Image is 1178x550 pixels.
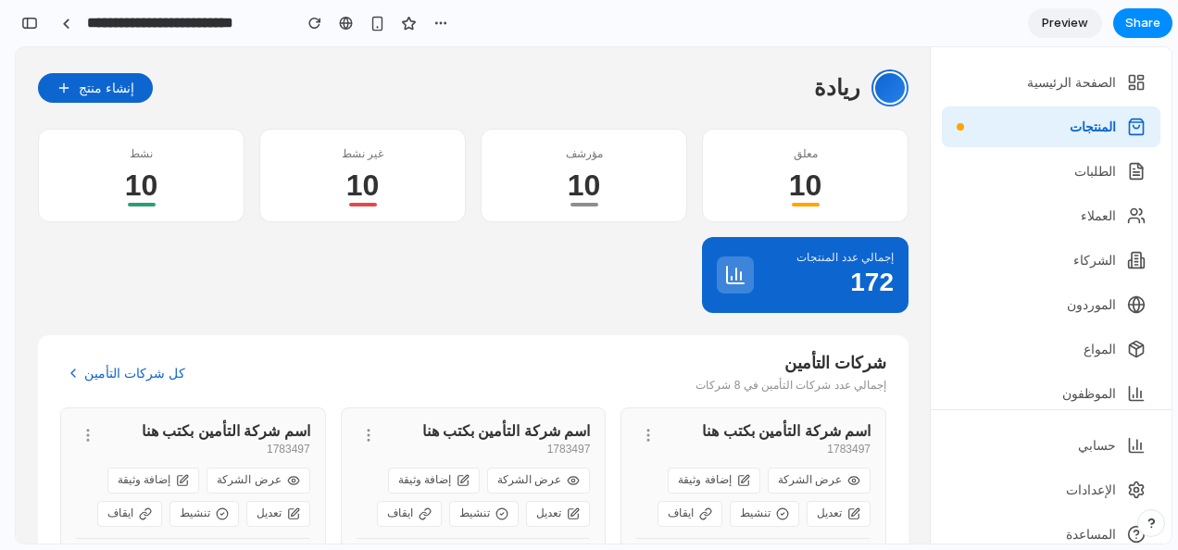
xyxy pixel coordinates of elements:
span: إنشاء منتج [63,33,119,48]
button: إنشاء منتج [22,26,137,56]
div: إجمالي عدد المنتجات [781,205,878,218]
span: المواع [941,294,1100,309]
div: 172 [781,220,878,250]
div: نشط [42,101,209,114]
span: تعديل [520,460,545,473]
button: Share [1113,8,1172,38]
span: الطلبات [941,117,1100,131]
h2: شركات التأمين [680,306,871,326]
div: اسم شركة التأمين بكتب هنا [407,376,575,393]
div: اسم شركة التأمين بكتب هنا [126,376,294,393]
a: Preview [1028,8,1102,38]
span: تنشيط [444,460,474,473]
span: الشركاء [941,206,1100,220]
span: عرض الشركة [482,427,545,440]
span: Share [1125,14,1160,32]
span: تنشيط [164,460,194,473]
p: إجمالي عدد شركات التأمين في 8 شركات [680,332,871,345]
div: اسم شركة التأمين بكتب هنا [686,376,855,393]
button: كل شركات التأمين [44,318,175,334]
span: إضافة وثيقة [102,427,155,440]
span: المساعدة [1050,480,1100,494]
div: 10 [42,121,209,156]
div: غير نشط [263,101,431,114]
span: العملاء [941,161,1100,176]
div: 1783497 [407,396,575,409]
span: ايقاف [371,460,397,473]
div: معلق [706,101,873,114]
div: 10 [706,121,873,156]
span: عرض الشركة [201,427,265,440]
div: 1783497 [126,396,294,409]
span: ايقاف [652,460,678,473]
div: 10 [484,121,652,156]
span: الصفحة الرئيسية [941,28,1100,43]
span: تعديل [241,460,266,473]
span: إضافة وثيقة [382,427,435,440]
span: تعديل [801,460,826,473]
span: حسابي [1062,391,1100,406]
span: تنشيط [724,460,755,473]
span: إضافة وثيقة [662,427,715,440]
h1: ريادة [798,28,845,54]
span: ايقاف [92,460,118,473]
span: المنتجات [959,72,1100,87]
span: الإعدادات [1050,435,1100,450]
span: الموردون [941,250,1100,265]
div: 1783497 [686,396,855,409]
div: مؤرشف [484,101,652,114]
span: الموظفون [941,339,1100,354]
span: Preview [1042,14,1088,32]
div: 10 [263,121,431,156]
span: عرض الشركة [762,427,826,440]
